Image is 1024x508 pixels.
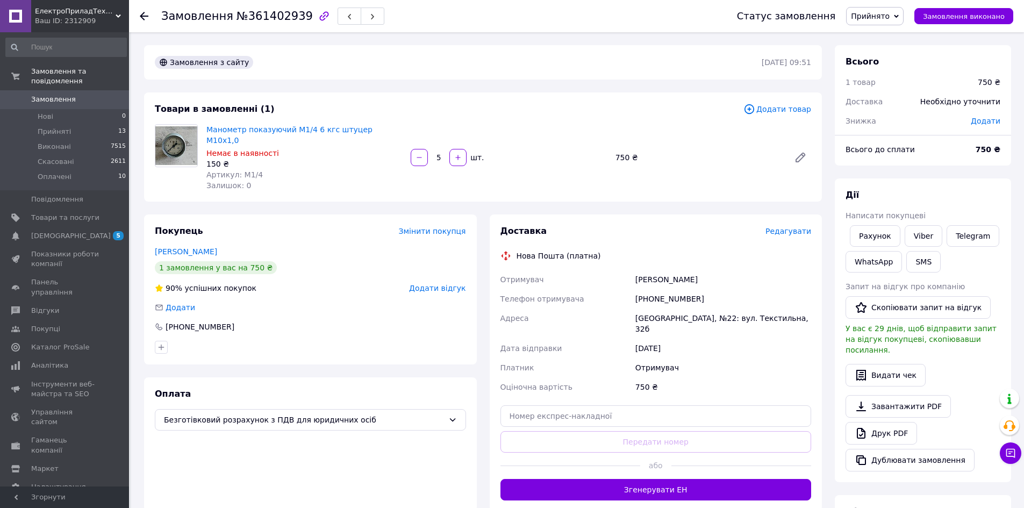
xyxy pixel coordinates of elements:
[206,149,279,158] span: Немає в наявності
[155,247,217,256] a: [PERSON_NAME]
[155,56,253,69] div: Замовлення з сайту
[846,395,951,418] a: Завантажити PDF
[38,127,71,137] span: Прийняті
[206,170,263,179] span: Артикул: М1/4
[31,407,99,427] span: Управління сайтом
[140,11,148,22] div: Повернутися назад
[155,126,197,165] img: Манометр показуючий М1/4 6 кгс штуцер М10х1,0
[31,67,129,86] span: Замовлення та повідомлення
[409,284,466,292] span: Додати відгук
[500,295,584,303] span: Телефон отримувача
[31,213,99,223] span: Товари та послуги
[35,6,116,16] span: ЕлектроПриладТехСервіс
[237,10,313,23] span: №361402939
[31,195,83,204] span: Повідомлення
[633,377,813,397] div: 750 ₴
[500,383,572,391] span: Оціночна вартість
[846,117,876,125] span: Знижка
[155,389,191,399] span: Оплата
[846,324,997,354] span: У вас є 29 днів, щоб відправити запит на відгук покупцеві, скопіювавши посилання.
[31,342,89,352] span: Каталог ProSale
[743,103,811,115] span: Додати товар
[923,12,1005,20] span: Замовлення виконано
[31,277,99,297] span: Панель управління
[206,159,402,169] div: 150 ₴
[846,97,883,106] span: Доставка
[851,12,890,20] span: Прийнято
[765,227,811,235] span: Редагувати
[1000,442,1021,464] button: Чат з покупцем
[31,306,59,316] span: Відгуки
[155,226,203,236] span: Покупець
[31,464,59,474] span: Маркет
[118,172,126,182] span: 10
[5,38,127,57] input: Пошук
[633,358,813,377] div: Отримувач
[500,275,544,284] span: Отримувач
[846,145,915,154] span: Всього до сплати
[31,482,86,492] span: Налаштування
[906,251,941,273] button: SMS
[978,77,1000,88] div: 750 ₴
[914,8,1013,24] button: Замовлення виконано
[38,142,71,152] span: Виконані
[914,90,1007,113] div: Необхідно уточнити
[38,157,74,167] span: Скасовані
[118,127,126,137] span: 13
[164,321,235,332] div: [PHONE_NUMBER]
[166,303,195,312] span: Додати
[737,11,836,22] div: Статус замовлення
[31,249,99,269] span: Показники роботи компанії
[399,227,466,235] span: Змінити покупця
[846,364,926,387] button: Видати чек
[35,16,129,26] div: Ваш ID: 2312909
[850,225,900,247] button: Рахунок
[846,251,902,273] a: WhatsApp
[762,58,811,67] time: [DATE] 09:51
[113,231,124,240] span: 5
[206,125,373,145] a: Манометр показуючий М1/4 6 кгс штуцер М10х1,0
[111,142,126,152] span: 7515
[155,261,277,274] div: 1 замовлення у вас на 750 ₴
[31,361,68,370] span: Аналітика
[500,226,547,236] span: Доставка
[166,284,182,292] span: 90%
[155,283,256,294] div: успішних покупок
[846,190,859,200] span: Дії
[31,95,76,104] span: Замовлення
[500,405,812,427] input: Номер експрес-накладної
[611,150,785,165] div: 750 ₴
[633,309,813,339] div: [GEOGRAPHIC_DATA], №22: вул. Текстильна, 32б
[971,117,1000,125] span: Додати
[155,104,275,114] span: Товари в замовленні (1)
[31,324,60,334] span: Покупці
[846,296,991,319] button: Скопіювати запит на відгук
[846,211,926,220] span: Написати покупцеві
[846,282,965,291] span: Запит на відгук про компанію
[790,147,811,168] a: Редагувати
[38,172,71,182] span: Оплачені
[31,231,111,241] span: [DEMOGRAPHIC_DATA]
[514,251,604,261] div: Нова Пошта (платна)
[947,225,999,247] a: Telegram
[500,363,534,372] span: Платник
[976,145,1000,154] b: 750 ₴
[122,112,126,121] span: 0
[38,112,53,121] span: Нові
[640,460,671,471] span: або
[500,314,529,323] span: Адреса
[500,344,562,353] span: Дата відправки
[846,56,879,67] span: Всього
[468,152,485,163] div: шт.
[846,449,975,471] button: Дублювати замовлення
[846,422,917,445] a: Друк PDF
[111,157,126,167] span: 2611
[206,181,252,190] span: Залишок: 0
[633,339,813,358] div: [DATE]
[31,380,99,399] span: Інструменти веб-майстра та SEO
[31,435,99,455] span: Гаманець компанії
[905,225,942,247] a: Viber
[633,270,813,289] div: [PERSON_NAME]
[633,289,813,309] div: [PHONE_NUMBER]
[161,10,233,23] span: Замовлення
